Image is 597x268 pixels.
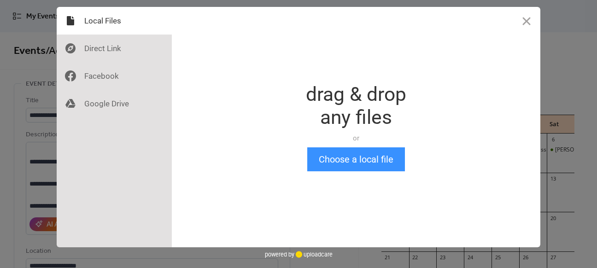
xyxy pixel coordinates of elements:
div: Facebook [57,62,172,90]
div: or [306,134,406,143]
div: Local Files [57,7,172,35]
div: Direct Link [57,35,172,62]
div: drag & drop any files [306,83,406,129]
button: Close [513,7,540,35]
div: Google Drive [57,90,172,117]
a: uploadcare [294,251,333,258]
button: Choose a local file [307,147,405,171]
div: powered by [265,247,333,261]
